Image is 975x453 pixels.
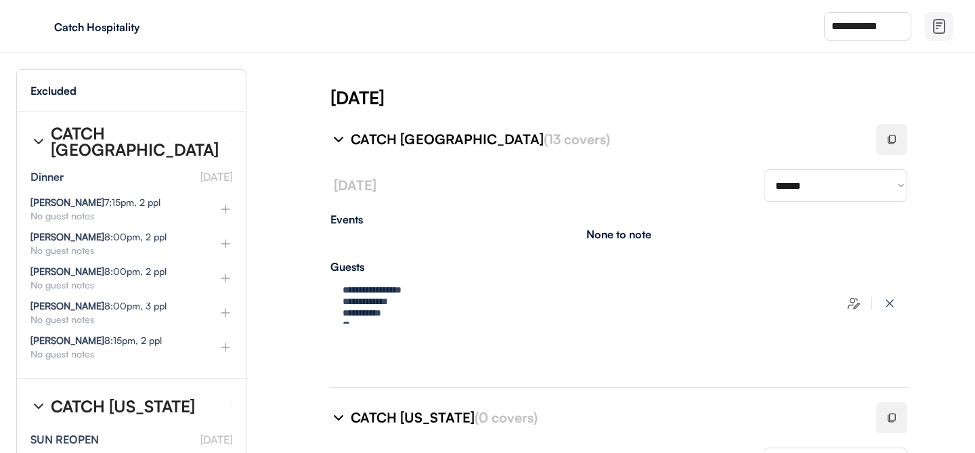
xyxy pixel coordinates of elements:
img: x-close%20%283%29.svg [883,297,896,310]
img: chevron-right%20%281%29.svg [30,398,47,414]
img: yH5BAEAAAAALAAAAAABAAEAAAIBRAA7 [27,16,49,37]
div: No guest notes [30,315,197,324]
div: CATCH [US_STATE] [51,398,195,414]
font: [DATE] [200,433,232,446]
img: chevron-right%20%281%29.svg [330,131,347,148]
font: [DATE] [200,170,232,184]
div: SUN REOPEN [30,434,99,445]
font: [DATE] [334,177,376,194]
div: Catch Hospitality [54,22,225,33]
div: No guest notes [30,246,197,255]
img: plus%20%281%29.svg [219,237,232,251]
strong: [PERSON_NAME] [30,335,104,346]
div: CATCH [GEOGRAPHIC_DATA] [51,125,220,158]
div: None to note [586,229,651,240]
div: No guest notes [30,349,197,359]
img: plus%20%281%29.svg [219,202,232,216]
div: Events [330,214,907,225]
div: Guests [330,261,907,272]
div: Excluded [30,85,77,96]
img: plus%20%281%29.svg [219,272,232,285]
strong: [PERSON_NAME] [30,196,104,208]
img: file-02.svg [931,18,947,35]
div: 8:15pm, 2 ppl [30,336,162,345]
div: 8:00pm, 2 ppl [30,232,167,242]
strong: [PERSON_NAME] [30,265,104,277]
font: (13 covers) [544,131,610,148]
div: [DATE] [330,85,975,110]
img: plus%20%281%29.svg [219,306,232,320]
div: 8:00pm, 2 ppl [30,267,167,276]
img: plus%20%281%29.svg [219,341,232,354]
img: chevron-right%20%281%29.svg [330,410,347,426]
div: 8:00pm, 3 ppl [30,301,167,311]
div: No guest notes [30,211,197,221]
div: Dinner [30,171,64,182]
img: users-edit.svg [847,297,861,310]
div: CATCH [GEOGRAPHIC_DATA] [351,130,860,149]
strong: [PERSON_NAME] [30,231,104,242]
div: No guest notes [30,280,197,290]
font: (0 covers) [475,409,538,426]
strong: [PERSON_NAME] [30,300,104,311]
div: 7:15pm, 2 ppl [30,198,160,207]
div: CATCH [US_STATE] [351,408,860,427]
img: chevron-right%20%281%29.svg [30,133,47,150]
